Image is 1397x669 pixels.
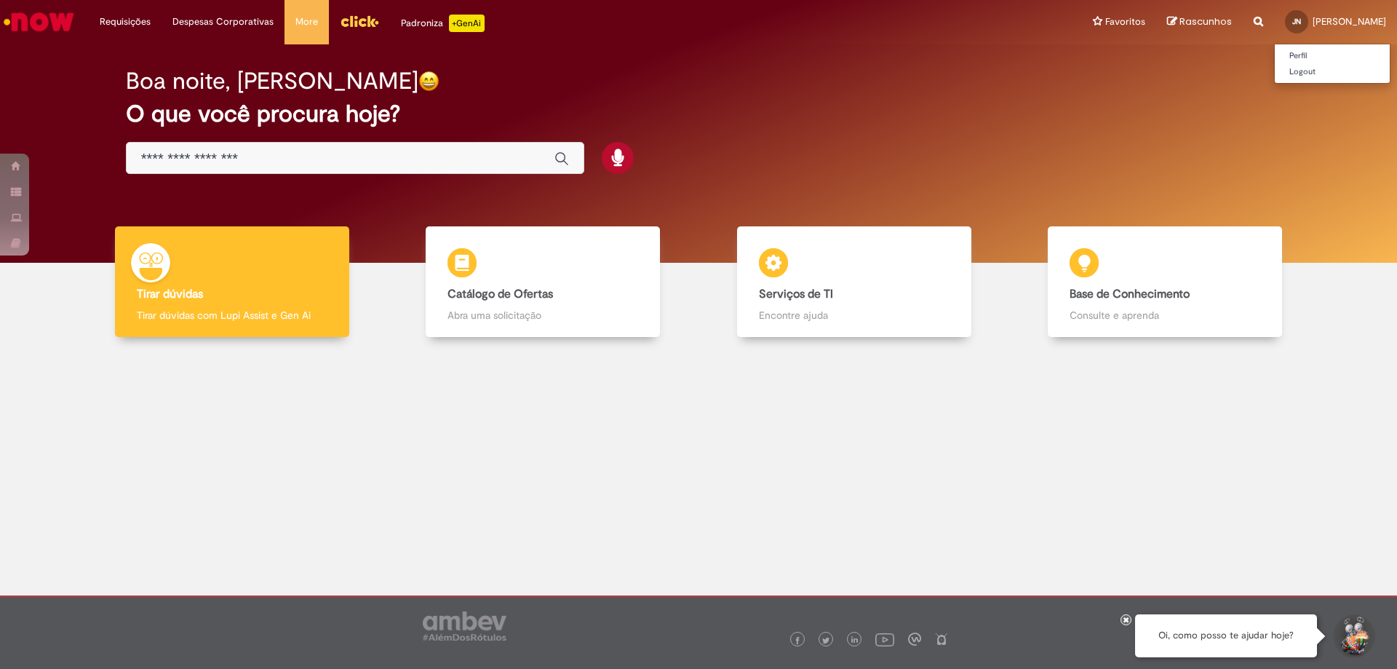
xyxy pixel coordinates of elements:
[1070,308,1260,322] p: Consulte e aprenda
[1292,17,1301,26] span: JN
[388,226,699,338] a: Catálogo de Ofertas Abra uma solicitação
[935,633,948,646] img: logo_footer_naosei.png
[1,7,76,36] img: ServiceNow
[295,15,318,29] span: More
[449,15,485,32] p: +GenAi
[1010,226,1321,338] a: Base de Conhecimento Consulte e aprenda
[1313,15,1386,28] span: [PERSON_NAME]
[137,287,203,301] b: Tirar dúvidas
[1167,15,1232,29] a: Rascunhos
[698,226,1010,338] a: Serviços de TI Encontre ajuda
[822,637,829,644] img: logo_footer_twitter.png
[1135,614,1317,657] div: Oi, como posso te ajudar hoje?
[418,71,439,92] img: happy-face.png
[447,287,553,301] b: Catálogo de Ofertas
[875,630,894,649] img: logo_footer_youtube.png
[1332,614,1375,658] button: Iniciar Conversa de Suporte
[137,308,327,322] p: Tirar dúvidas com Lupi Assist e Gen Ai
[1070,287,1190,301] b: Base de Conhecimento
[794,637,801,644] img: logo_footer_facebook.png
[1275,48,1390,64] a: Perfil
[76,226,388,338] a: Tirar dúvidas Tirar dúvidas com Lupi Assist e Gen Ai
[340,10,379,32] img: click_logo_yellow_360x200.png
[851,636,859,645] img: logo_footer_linkedin.png
[759,287,833,301] b: Serviços de TI
[126,68,418,94] h2: Boa noite, [PERSON_NAME]
[100,15,151,29] span: Requisições
[1179,15,1232,28] span: Rascunhos
[126,101,1272,127] h2: O que você procura hoje?
[908,633,921,646] img: logo_footer_workplace.png
[759,308,950,322] p: Encontre ajuda
[447,308,638,322] p: Abra uma solicitação
[172,15,274,29] span: Despesas Corporativas
[423,611,506,641] img: logo_footer_ambev_rotulo_gray.png
[1275,64,1390,80] a: Logout
[401,15,485,32] div: Padroniza
[1105,15,1145,29] span: Favoritos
